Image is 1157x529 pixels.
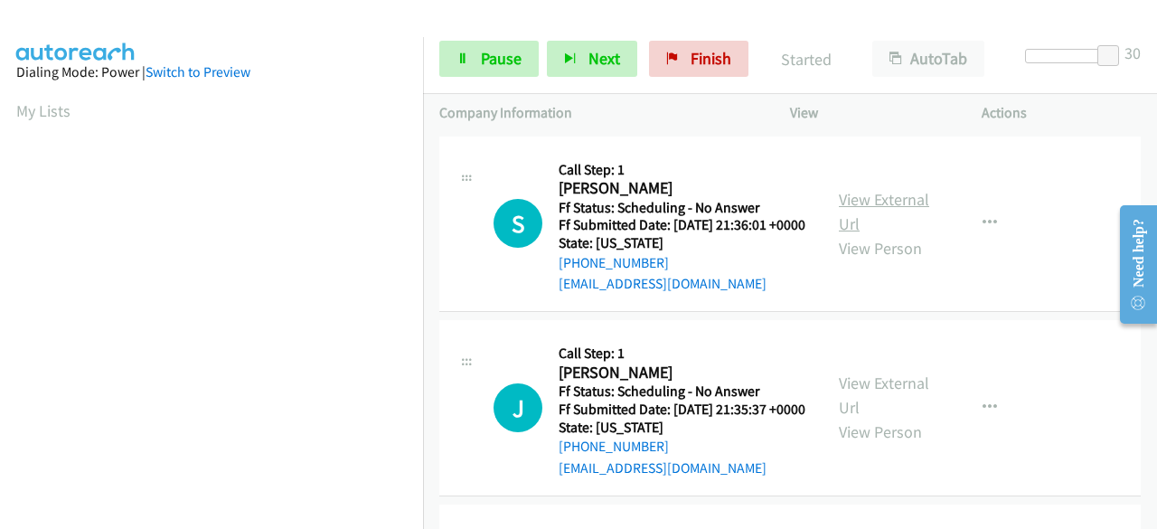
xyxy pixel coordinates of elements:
[839,373,929,418] a: View External Url
[559,345,805,363] h5: Call Step: 1
[559,178,800,199] h2: [PERSON_NAME]
[494,199,542,248] div: The call is yet to be attempted
[559,383,805,401] h5: Ff Status: Scheduling - No Answer
[559,419,805,437] h5: State: [US_STATE]
[839,189,929,234] a: View External Url
[773,47,840,71] p: Started
[494,383,542,432] h1: J
[559,254,669,271] a: [PHONE_NUMBER]
[559,401,805,419] h5: Ff Submitted Date: [DATE] 21:35:37 +0000
[146,63,250,80] a: Switch to Preview
[16,100,71,121] a: My Lists
[481,48,522,69] span: Pause
[559,275,767,292] a: [EMAIL_ADDRESS][DOMAIN_NAME]
[872,41,984,77] button: AutoTab
[649,41,748,77] a: Finish
[839,421,922,442] a: View Person
[691,48,731,69] span: Finish
[559,161,805,179] h5: Call Step: 1
[559,199,805,217] h5: Ff Status: Scheduling - No Answer
[494,383,542,432] div: The call is yet to be attempted
[1124,41,1141,65] div: 30
[559,234,805,252] h5: State: [US_STATE]
[790,102,949,124] p: View
[16,61,407,83] div: Dialing Mode: Power |
[439,102,757,124] p: Company Information
[1105,193,1157,336] iframe: Resource Center
[588,48,620,69] span: Next
[982,102,1141,124] p: Actions
[439,41,539,77] a: Pause
[839,238,922,259] a: View Person
[559,363,800,383] h2: [PERSON_NAME]
[559,459,767,477] a: [EMAIL_ADDRESS][DOMAIN_NAME]
[559,438,669,455] a: [PHONE_NUMBER]
[547,41,637,77] button: Next
[559,216,805,234] h5: Ff Submitted Date: [DATE] 21:36:01 +0000
[494,199,542,248] h1: S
